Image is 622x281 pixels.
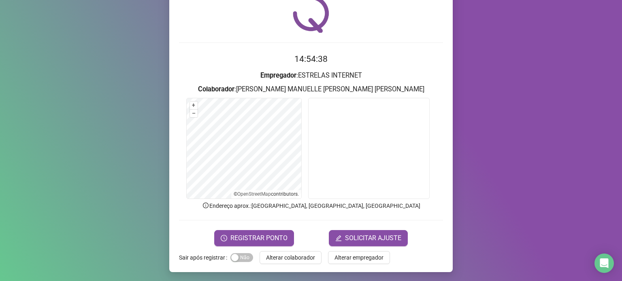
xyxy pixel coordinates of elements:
strong: Empregador [260,72,296,79]
span: edit [335,235,342,241]
span: Alterar empregador [334,253,383,262]
label: Sair após registrar [179,251,230,264]
li: © contributors. [234,191,299,197]
button: Alterar colaborador [260,251,322,264]
h3: : [PERSON_NAME] MANUELLE [PERSON_NAME] [PERSON_NAME] [179,84,443,95]
button: Alterar empregador [328,251,390,264]
button: – [190,110,198,117]
span: REGISTRAR PONTO [230,233,288,243]
div: Open Intercom Messenger [594,254,614,273]
button: + [190,101,198,109]
p: Endereço aprox. : [GEOGRAPHIC_DATA], [GEOGRAPHIC_DATA], [GEOGRAPHIC_DATA] [179,201,443,210]
span: clock-circle [221,235,227,241]
strong: Colaborador [198,85,234,93]
time: 14:54:38 [294,54,328,64]
h3: : ESTRELAS INTERNET [179,70,443,81]
button: REGISTRAR PONTO [214,230,294,246]
span: info-circle [202,202,209,209]
span: SOLICITAR AJUSTE [345,233,401,243]
a: OpenStreetMap [237,191,271,197]
button: editSOLICITAR AJUSTE [329,230,408,246]
span: Alterar colaborador [266,253,315,262]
